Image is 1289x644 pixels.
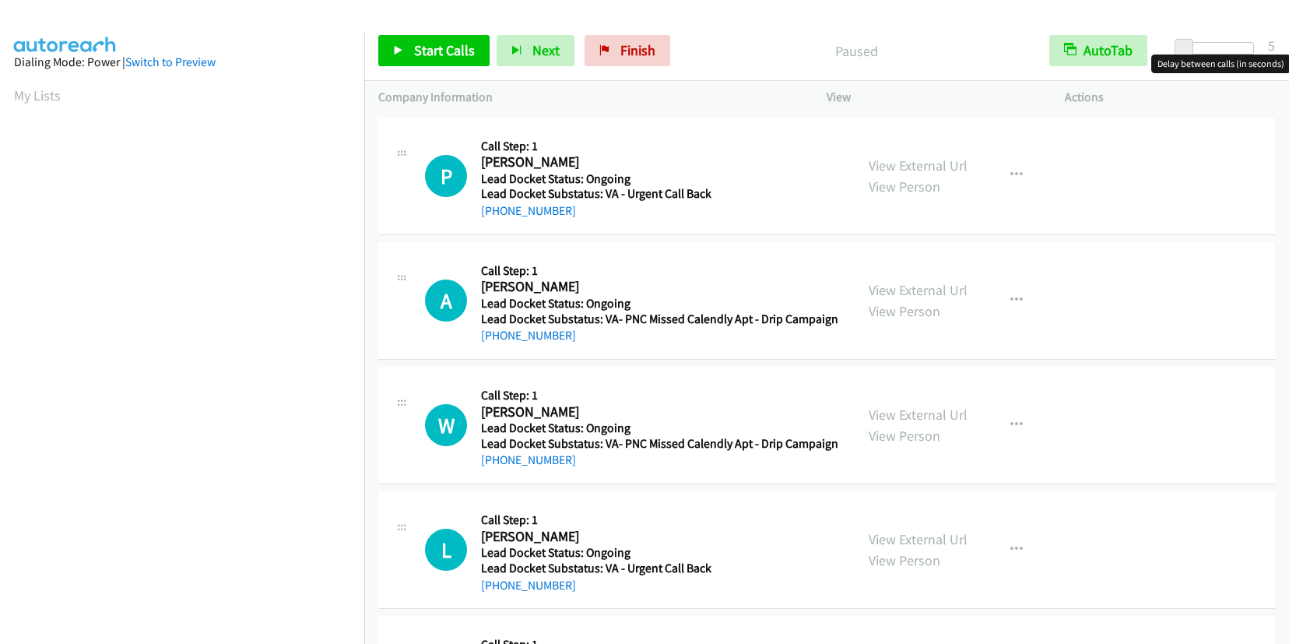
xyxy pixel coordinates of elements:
[481,203,576,218] a: [PHONE_NUMBER]
[378,88,799,107] p: Company Information
[481,436,838,452] h5: Lead Docket Substatus: VA- PNC Missed Calendly Apt - Drip Campaign
[481,171,833,187] h5: Lead Docket Status: Ongoing
[481,421,838,436] h5: Lead Docket Status: Ongoing
[378,35,490,66] a: Start Calls
[1049,35,1147,66] button: AutoTab
[869,427,940,445] a: View Person
[869,281,968,299] a: View External Url
[1268,35,1275,56] div: 5
[425,529,467,571] h1: L
[497,35,574,66] button: Next
[869,157,968,174] a: View External Url
[425,404,467,446] h1: W
[425,529,467,571] div: The call is yet to be attempted
[869,302,940,320] a: View Person
[481,263,838,279] h5: Call Step: 1
[532,41,560,59] span: Next
[1065,88,1275,107] p: Actions
[481,153,833,171] h2: [PERSON_NAME]
[425,404,467,446] div: The call is yet to be attempted
[414,41,475,59] span: Start Calls
[620,41,655,59] span: Finish
[869,406,968,424] a: View External Url
[481,186,833,202] h5: Lead Docket Substatus: VA - Urgent Call Back
[481,328,576,343] a: [PHONE_NUMBER]
[481,296,838,311] h5: Lead Docket Status: Ongoing
[869,178,940,195] a: View Person
[691,40,1021,62] p: Paused
[481,311,838,327] h5: Lead Docket Substatus: VA- PNC Missed Calendly Apt - Drip Campaign
[125,55,216,69] a: Switch to Preview
[481,578,576,593] a: [PHONE_NUMBER]
[425,155,467,197] div: The call is yet to be attempted
[14,86,61,104] a: My Lists
[481,403,833,421] h2: [PERSON_NAME]
[14,53,350,72] div: Dialing Mode: Power |
[481,545,833,561] h5: Lead Docket Status: Ongoing
[481,528,833,546] h2: [PERSON_NAME]
[481,278,833,296] h2: [PERSON_NAME]
[481,388,838,403] h5: Call Step: 1
[425,155,467,197] h1: P
[585,35,670,66] a: Finish
[425,280,467,322] h1: A
[869,530,968,548] a: View External Url
[481,561,833,576] h5: Lead Docket Substatus: VA - Urgent Call Back
[425,280,467,322] div: The call is yet to be attempted
[827,88,1037,107] p: View
[869,551,940,569] a: View Person
[481,452,576,467] a: [PHONE_NUMBER]
[481,512,833,528] h5: Call Step: 1
[481,139,833,154] h5: Call Step: 1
